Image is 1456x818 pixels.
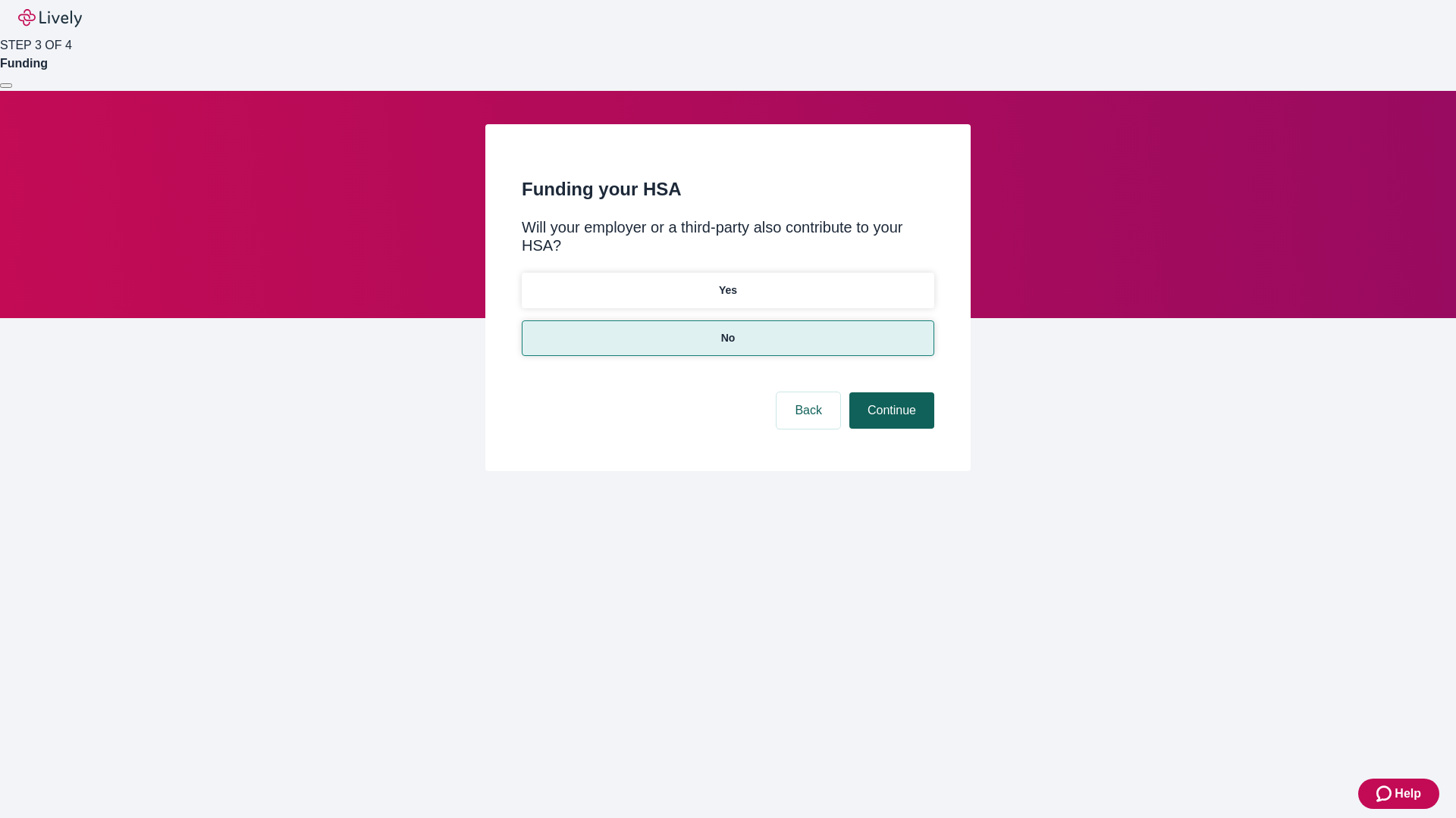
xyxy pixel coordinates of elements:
[719,283,737,298] p: Yes
[522,320,934,356] button: No
[522,273,934,308] button: Yes
[1358,779,1439,809] button: Zendesk support iconHelp
[849,392,934,429] button: Continue
[522,176,934,203] h2: Funding your HSA
[522,218,934,254] div: Will your employer or a third-party also contribute to your HSA?
[1376,785,1395,803] svg: Zendesk support icon
[18,9,82,27] img: Lively
[1395,785,1421,803] span: Help
[777,392,840,429] button: Back
[721,330,736,346] p: No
